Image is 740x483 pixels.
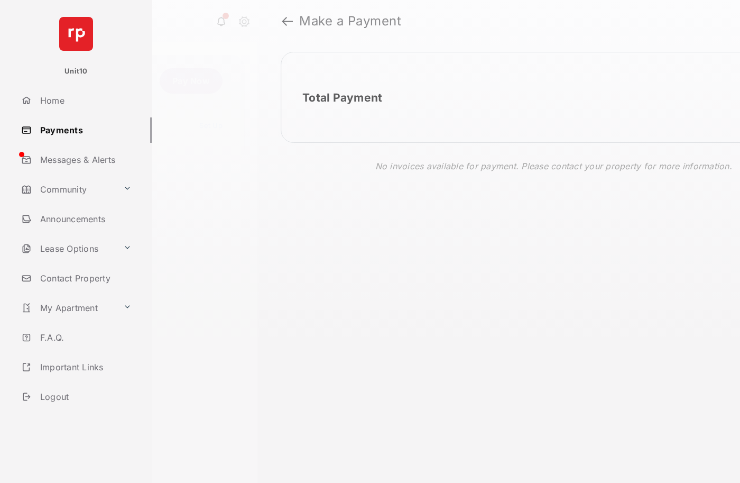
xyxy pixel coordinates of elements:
[17,147,152,172] a: Messages & Alerts
[302,91,382,104] h2: Total Payment
[17,295,119,321] a: My Apartment
[299,15,401,28] strong: Make a Payment
[17,206,152,232] a: Announcements
[64,66,88,77] p: Unit10
[17,384,152,409] a: Logout
[17,236,119,261] a: Lease Options
[17,177,119,202] a: Community
[375,160,732,172] p: No invoices available for payment. Please contact your property for more information.
[17,325,152,350] a: F.A.Q.
[59,17,93,51] img: svg+xml;base64,PHN2ZyB4bWxucz0iaHR0cDovL3d3dy53My5vcmcvMjAwMC9zdmciIHdpZHRoPSI2NCIgaGVpZ2h0PSI2NC...
[17,88,152,113] a: Home
[17,266,152,291] a: Contact Property
[17,354,136,380] a: Important Links
[17,117,152,143] a: Payments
